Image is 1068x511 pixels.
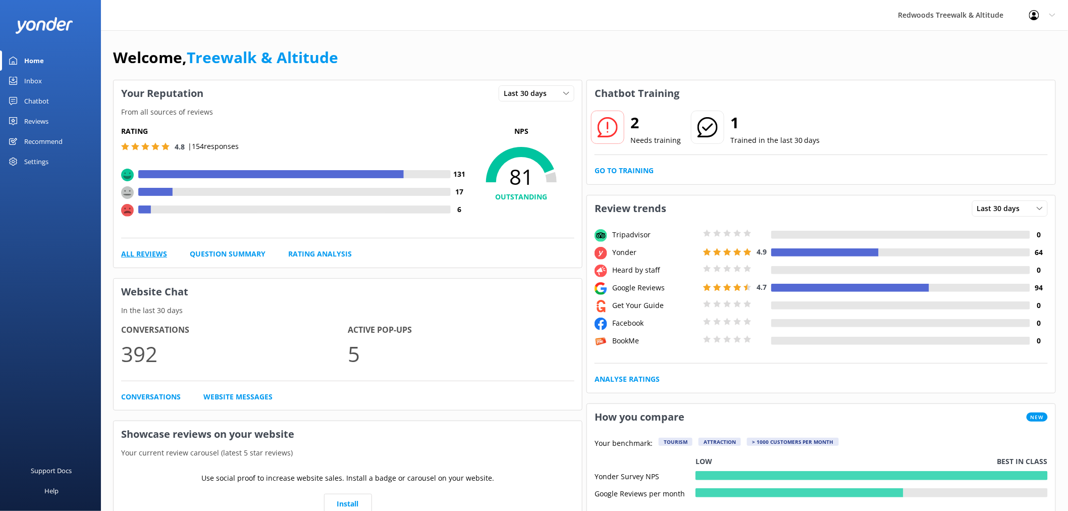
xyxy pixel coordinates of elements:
span: 4.7 [757,282,767,292]
p: Your benchmark: [595,438,653,450]
span: 4.9 [757,247,767,257]
h3: Your Reputation [114,80,211,107]
h4: 64 [1030,247,1048,258]
div: BookMe [610,335,701,346]
span: 81 [468,164,574,189]
h4: 94 [1030,282,1048,293]
p: Trained in the last 30 days [730,135,820,146]
a: Treewalk & Altitude [187,47,338,68]
div: Get Your Guide [610,300,701,311]
span: 4.8 [175,142,185,151]
div: Tourism [659,438,692,446]
h4: 0 [1030,318,1048,329]
div: Inbox [24,71,42,91]
div: Help [44,481,59,501]
p: Low [696,456,712,467]
div: Attraction [699,438,741,446]
p: Use social proof to increase website sales. Install a badge or carousel on your website. [201,473,494,484]
h4: 0 [1030,229,1048,240]
h2: 1 [730,111,820,135]
div: Home [24,50,44,71]
div: Google Reviews [610,282,701,293]
p: From all sources of reviews [114,107,582,118]
h4: 131 [451,169,468,180]
h1: Welcome, [113,45,338,70]
h2: 2 [630,111,681,135]
p: Your current review carousel (latest 5 star reviews) [114,447,582,458]
div: Chatbot [24,91,49,111]
h4: Active Pop-ups [348,324,574,337]
span: Last 30 days [977,203,1026,214]
span: Last 30 days [504,88,553,99]
div: Google Reviews per month [595,488,696,497]
h3: Website Chat [114,279,582,305]
span: New [1027,413,1048,422]
a: Go to Training [595,165,654,176]
div: Reviews [24,111,48,131]
p: In the last 30 days [114,305,582,316]
a: Website Messages [203,391,273,402]
h5: Rating [121,126,468,137]
p: NPS [468,126,574,137]
h4: 0 [1030,300,1048,311]
p: Best in class [997,456,1048,467]
h4: 0 [1030,335,1048,346]
div: Support Docs [31,461,72,481]
h3: Chatbot Training [587,80,687,107]
h4: Conversations [121,324,348,337]
img: yonder-white-logo.png [15,17,73,34]
a: All Reviews [121,248,167,260]
p: Needs training [630,135,681,146]
div: Settings [24,151,48,172]
a: Rating Analysis [288,248,352,260]
h3: How you compare [587,404,692,430]
a: Question Summary [190,248,265,260]
a: Conversations [121,391,181,402]
div: Recommend [24,131,63,151]
h3: Review trends [587,195,674,222]
div: Tripadvisor [610,229,701,240]
p: 5 [348,337,574,371]
h4: 0 [1030,265,1048,276]
h4: 6 [451,204,468,215]
p: 392 [121,337,348,371]
div: Heard by staff [610,265,701,276]
h3: Showcase reviews on your website [114,421,582,447]
a: Analyse Ratings [595,374,660,385]
div: Facebook [610,318,701,329]
h4: OUTSTANDING [468,191,574,202]
p: | 154 responses [188,141,239,152]
div: Yonder Survey NPS [595,471,696,480]
div: > 1000 customers per month [747,438,839,446]
div: Yonder [610,247,701,258]
h4: 17 [451,186,468,197]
